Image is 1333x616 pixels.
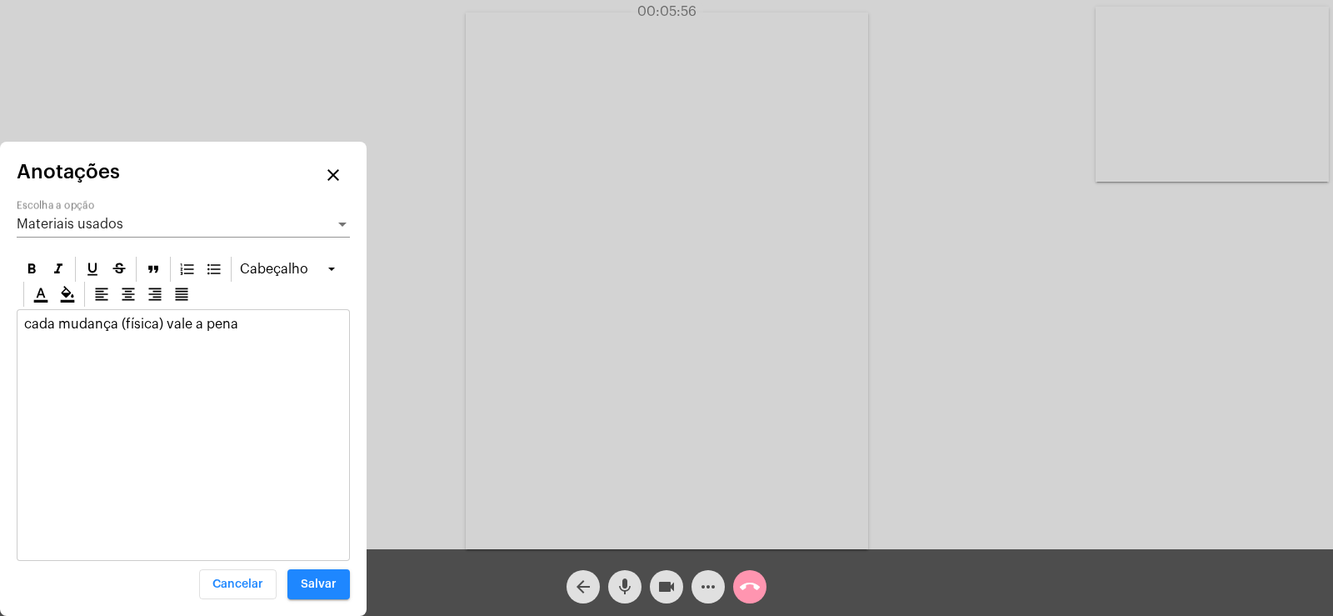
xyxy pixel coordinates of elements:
[107,257,132,282] div: Strike
[142,282,167,307] div: Alinhar à direita
[80,257,105,282] div: Sublinhado
[89,282,114,307] div: Alinhar à esquerda
[657,577,676,597] mat-icon: videocam
[175,257,200,282] div: Ordered List
[323,165,343,185] mat-icon: close
[24,317,342,347] p: cada mudança (física) vale a pena
[17,161,120,183] span: Anotações
[287,569,350,599] button: Salvar
[202,257,227,282] div: Bullet List
[740,577,760,597] mat-icon: call_end
[141,257,166,282] div: Blockquote
[116,282,141,307] div: Alinhar ao centro
[46,257,71,282] div: Itálico
[615,577,635,597] mat-icon: mic
[301,578,337,590] span: Salvar
[236,257,339,282] div: Cabeçalho
[17,218,123,231] span: Materiais usados
[637,5,696,18] span: 00:05:56
[55,282,80,307] div: Cor de fundo
[169,282,194,307] div: Alinhar justificado
[698,577,718,597] mat-icon: more_horiz
[19,257,44,282] div: Negrito
[199,569,277,599] button: Cancelar
[28,282,53,307] div: Cor do texto
[212,578,263,590] span: Cancelar
[573,577,593,597] mat-icon: arrow_back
